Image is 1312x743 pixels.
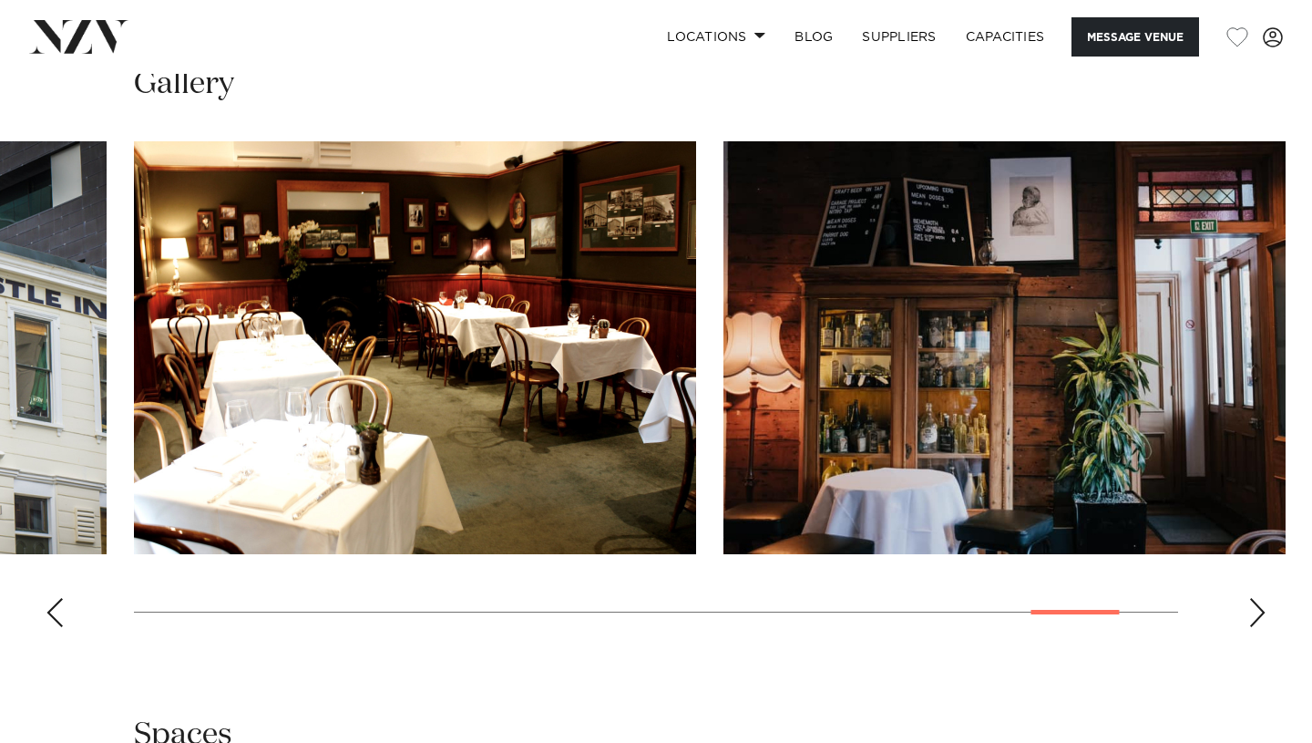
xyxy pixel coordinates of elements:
[847,17,950,57] a: SUPPLIERS
[723,141,1286,554] swiper-slide: 20 / 21
[652,17,780,57] a: Locations
[951,17,1060,57] a: Capacities
[780,17,847,57] a: BLOG
[134,64,234,105] h2: Gallery
[134,141,696,554] swiper-slide: 19 / 21
[1071,17,1199,57] button: Message Venue
[29,20,128,53] img: nzv-logo.png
